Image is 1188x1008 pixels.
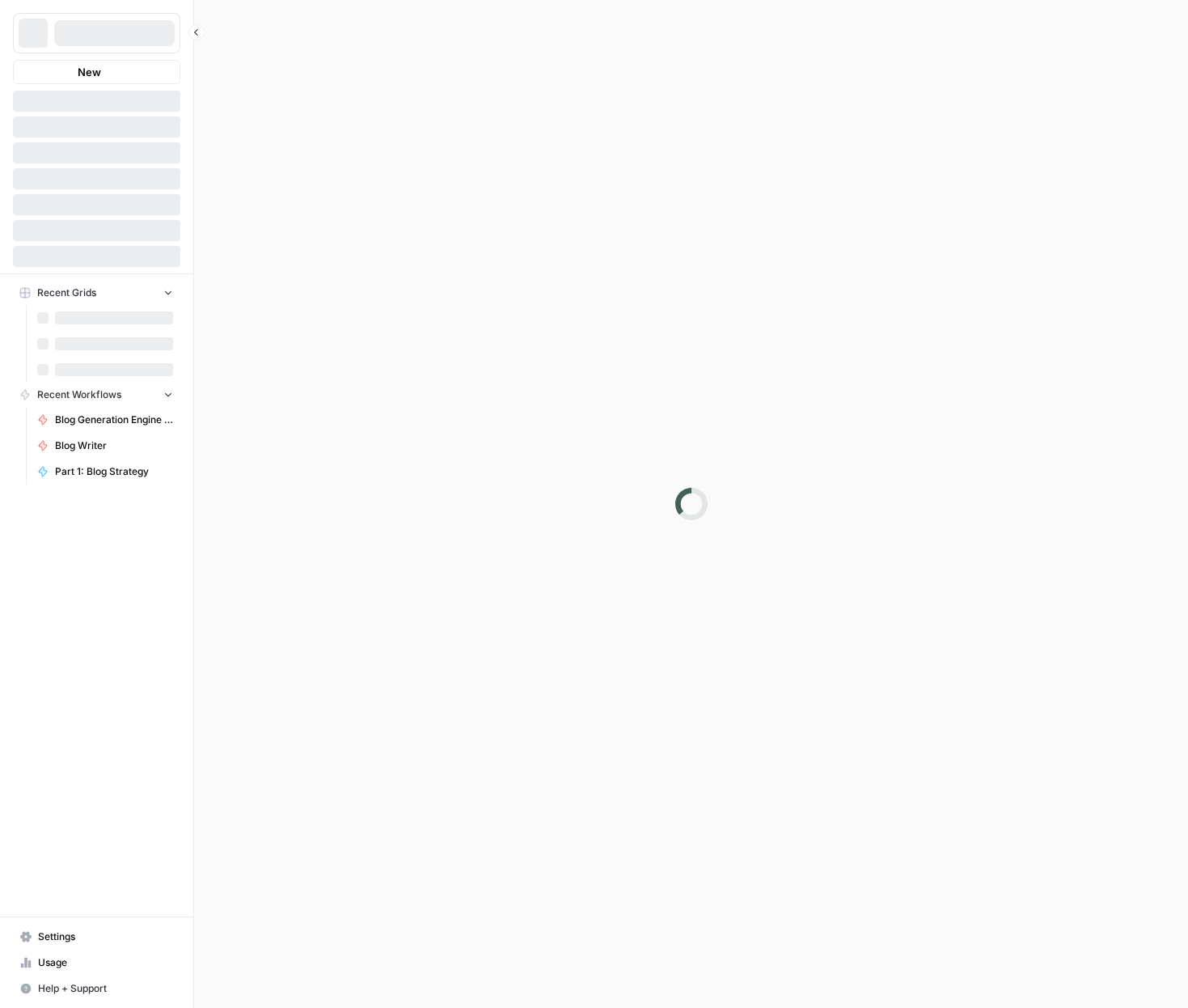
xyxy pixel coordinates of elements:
span: Help + Support [38,981,173,996]
span: Recent Grids [37,286,96,300]
a: Usage [13,950,180,976]
button: Help + Support [13,976,180,1002]
span: New [78,64,101,80]
button: Recent Workflows [13,383,180,407]
span: Usage [38,955,173,970]
a: Blog Writer [30,433,180,459]
a: Settings [13,924,180,950]
button: Recent Grids [13,281,180,305]
a: Part 1: Blog Strategy [30,459,180,485]
a: Blog Generation Engine (Writer + Fact Checker) [30,407,180,433]
button: New [13,60,180,84]
span: Blog Generation Engine (Writer + Fact Checker) [55,413,173,427]
span: Recent Workflows [37,388,121,402]
span: Settings [38,930,173,944]
span: Part 1: Blog Strategy [55,464,173,479]
span: Blog Writer [55,438,173,453]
